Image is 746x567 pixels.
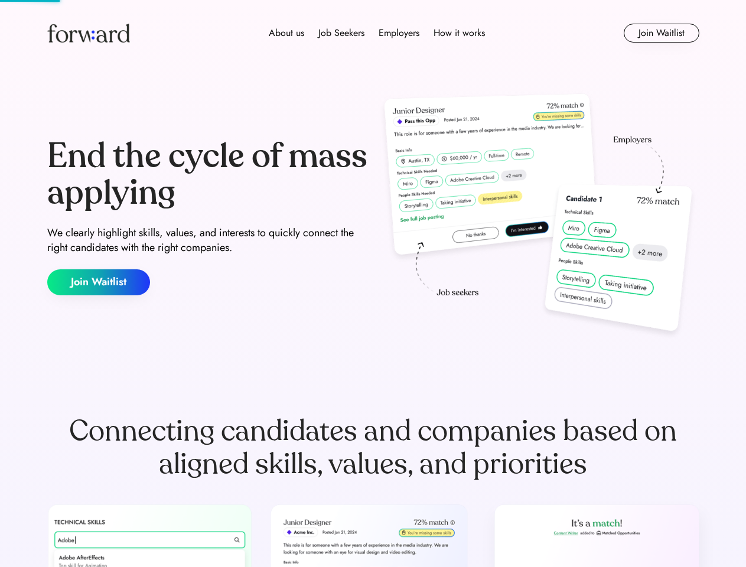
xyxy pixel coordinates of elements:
img: Forward logo [47,24,130,43]
img: hero-image.png [378,90,699,344]
div: About us [269,26,304,40]
button: Join Waitlist [624,24,699,43]
div: End the cycle of mass applying [47,138,369,211]
div: Job Seekers [318,26,364,40]
div: Employers [379,26,419,40]
div: We clearly highlight skills, values, and interests to quickly connect the right candidates with t... [47,226,369,255]
button: Join Waitlist [47,269,150,295]
div: Connecting candidates and companies based on aligned skills, values, and priorities [47,415,699,481]
div: How it works [434,26,485,40]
